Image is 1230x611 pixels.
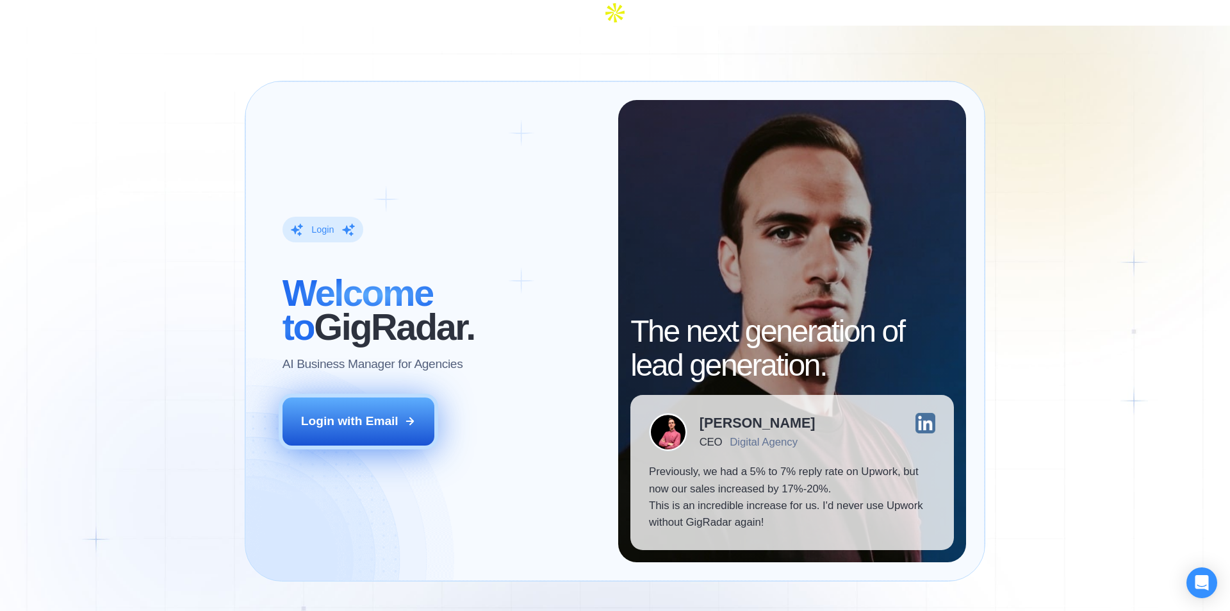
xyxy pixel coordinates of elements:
span: Welcome to [283,272,433,347]
div: Digital Agency [730,436,798,448]
button: Login with Email [283,398,435,445]
h2: The next generation of lead generation. [630,315,954,383]
p: Previously, we had a 5% to 7% reply rate on Upwork, but now our sales increased by 17%-20%. This ... [649,464,935,531]
p: AI Business Manager for Agencies [283,356,463,372]
div: CEO [700,436,722,448]
div: [PERSON_NAME] [700,416,816,430]
h2: ‍ GigRadar. [283,276,600,344]
div: Login [311,224,334,236]
div: Open Intercom Messenger [1186,567,1217,598]
div: Login with Email [301,413,398,430]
